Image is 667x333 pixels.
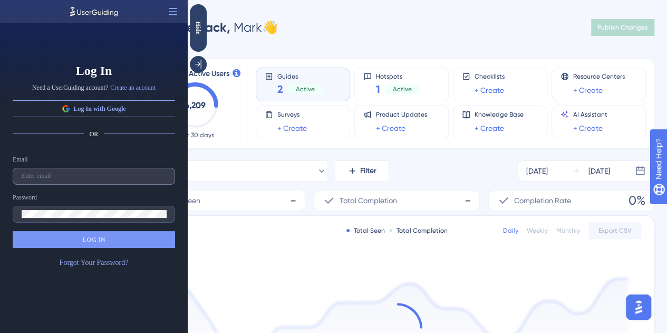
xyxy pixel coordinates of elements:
span: Filter [360,165,376,177]
div: Daily [503,226,518,235]
span: Monthly Active Users [161,68,229,80]
div: Total Seen [346,226,385,235]
span: Log In with Google [73,104,125,113]
span: Surveys [277,110,307,119]
span: Need Help? [25,3,66,15]
button: Log In with Google [13,100,175,117]
div: [DATE] [526,165,548,177]
div: Weekly [527,226,548,235]
a: + Create [573,122,603,135]
div: Mark 👋 [139,19,278,36]
button: All Guides [139,160,327,182]
span: LOG IN [82,235,105,244]
a: + Create [277,122,307,135]
button: LOG IN [13,231,175,248]
span: 0% [629,192,645,209]
span: - [290,192,296,209]
div: Monthly [556,226,580,235]
span: Resource Centers [573,72,625,81]
div: Password [13,193,37,202]
button: Publish Changes [591,19,654,36]
span: Active [393,85,412,93]
text: 4,209 [185,100,206,110]
span: OR [90,130,99,138]
span: Log In [76,62,112,79]
span: Allow users to interact with your page elements while the guides are active. [13,5,134,22]
a: Create an account [110,83,156,92]
iframe: UserGuiding AI Assistant Launcher [623,291,654,323]
span: Last 30 days [177,131,214,139]
button: Export CSV [588,222,641,239]
span: Total Completion [340,194,397,207]
a: + Create [376,122,405,135]
span: Publish Changes [597,23,648,32]
a: + Create [475,84,504,97]
a: Forgot Your Password? [60,256,129,269]
span: Knowledge Base [475,110,524,119]
span: Completion Rate [514,194,571,207]
div: Email [13,155,28,164]
a: + Create [475,122,504,135]
span: Checklists [475,72,505,81]
span: Export CSV [598,226,632,235]
a: + Create [573,84,603,97]
span: 2 [277,82,283,97]
span: 1 [376,82,380,97]
span: - [465,192,471,209]
button: Filter [335,160,388,182]
span: Product Updates [376,110,427,119]
input: Enter email [22,173,166,180]
span: AI Assistant [573,110,607,119]
span: Guides [277,72,323,80]
div: [DATE] [588,165,610,177]
span: Active [296,85,315,93]
div: Total Completion [389,226,448,235]
span: Need a UserGuiding account? [32,83,108,92]
span: Hotspots [376,72,420,80]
